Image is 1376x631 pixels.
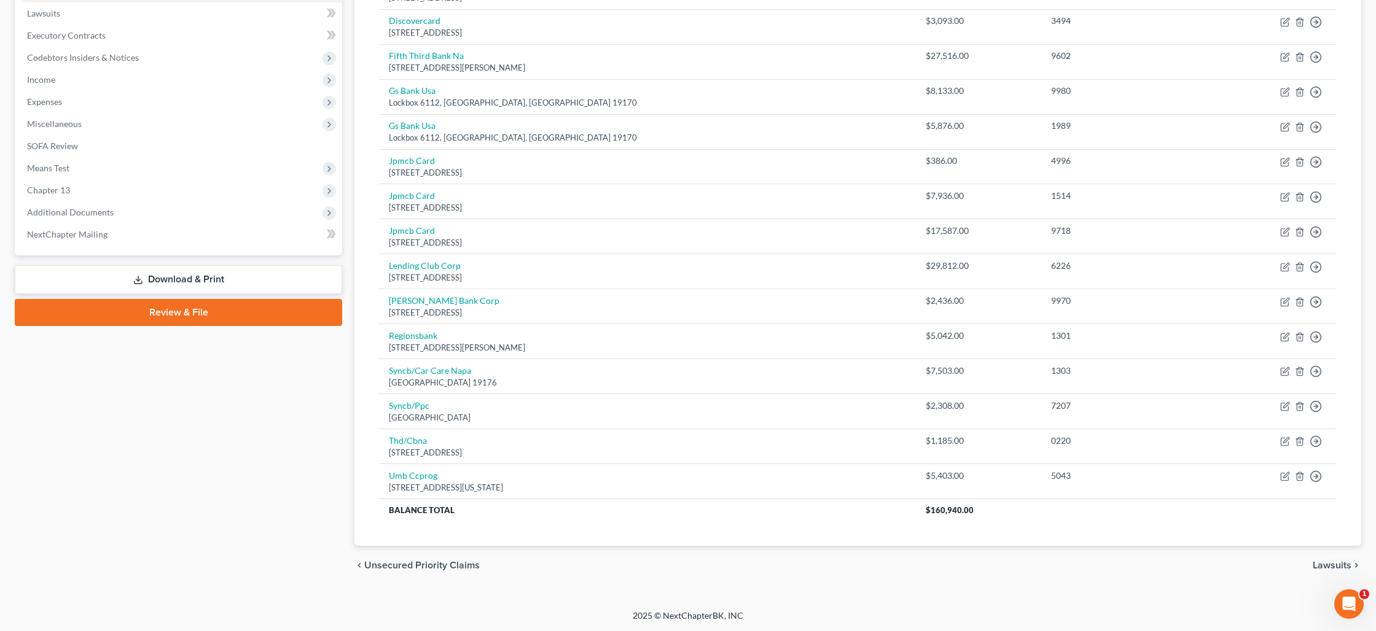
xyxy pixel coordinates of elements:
div: 5043 [1051,470,1194,482]
div: [STREET_ADDRESS][US_STATE] [389,482,906,494]
div: [STREET_ADDRESS] [389,307,906,319]
span: 1 [1359,589,1369,599]
a: Syncb/Car Care Napa [389,365,471,376]
a: Umb Ccprog [389,470,437,481]
div: $5,042.00 [926,330,1031,342]
div: $29,812.00 [926,260,1031,272]
div: $2,308.00 [926,400,1031,412]
div: [STREET_ADDRESS] [389,272,906,284]
div: 9980 [1051,85,1194,97]
div: [STREET_ADDRESS] [389,202,906,214]
div: [GEOGRAPHIC_DATA] [389,412,906,424]
button: chevron_left Unsecured Priority Claims [354,560,480,570]
div: $3,093.00 [926,15,1031,27]
div: 3494 [1051,15,1194,27]
div: 4996 [1051,155,1194,167]
a: Lending Club Corp [389,260,461,271]
div: $17,587.00 [926,225,1031,237]
a: Jpmcb Card [389,190,435,201]
th: Balance Total [379,499,916,521]
div: 1514 [1051,190,1194,202]
div: [GEOGRAPHIC_DATA] 19176 [389,377,906,389]
a: Gs Bank Usa [389,120,436,131]
div: [STREET_ADDRESS] [389,27,906,39]
div: $7,503.00 [926,365,1031,377]
div: 0220 [1051,435,1194,447]
div: 1301 [1051,330,1194,342]
a: [PERSON_NAME] Bank Corp [389,295,499,306]
span: $160,940.00 [926,505,974,515]
a: Download & Print [15,265,342,294]
div: $2,436.00 [926,295,1031,307]
span: Additional Documents [27,207,114,217]
a: SOFA Review [17,135,342,157]
a: Thd/Cbna [389,435,427,446]
span: Chapter 13 [27,185,70,195]
div: 6226 [1051,260,1194,272]
div: Lockbox 6112, [GEOGRAPHIC_DATA], [GEOGRAPHIC_DATA] 19170 [389,132,906,144]
i: chevron_left [354,560,364,570]
div: [STREET_ADDRESS] [389,237,906,249]
span: Miscellaneous [27,118,82,129]
a: Gs Bank Usa [389,85,436,96]
div: $386.00 [926,155,1031,167]
div: [STREET_ADDRESS][PERSON_NAME] [389,62,906,74]
span: SOFA Review [27,141,78,151]
div: Lockbox 6112, [GEOGRAPHIC_DATA], [GEOGRAPHIC_DATA] 19170 [389,97,906,109]
a: Discovercard [389,15,440,26]
div: 9718 [1051,225,1194,237]
a: Lawsuits [17,2,342,25]
span: NextChapter Mailing [27,229,107,239]
span: Codebtors Insiders & Notices [27,52,139,63]
div: $5,876.00 [926,120,1031,132]
div: 9602 [1051,50,1194,62]
a: Jpmcb Card [389,225,435,236]
span: Lawsuits [27,8,60,18]
a: Regionsbank [389,330,437,341]
div: [STREET_ADDRESS] [389,447,906,459]
span: Unsecured Priority Claims [364,560,480,570]
span: Expenses [27,96,62,107]
span: Lawsuits [1313,560,1351,570]
a: Jpmcb Card [389,155,435,166]
div: [STREET_ADDRESS] [389,167,906,179]
div: $5,403.00 [926,470,1031,482]
button: Lawsuits chevron_right [1313,560,1361,570]
span: Means Test [27,163,69,173]
span: Executory Contracts [27,30,106,41]
div: $27,516.00 [926,50,1031,62]
div: 1303 [1051,365,1194,377]
div: $1,185.00 [926,435,1031,447]
div: 9970 [1051,295,1194,307]
a: Syncb/Ppc [389,400,429,411]
a: Executory Contracts [17,25,342,47]
div: 1989 [1051,120,1194,132]
a: Fifth Third Bank Na [389,50,464,61]
div: $7,936.00 [926,190,1031,202]
div: $8,133.00 [926,85,1031,97]
iframe: Intercom live chat [1334,589,1364,619]
a: Review & File [15,299,342,326]
span: Income [27,74,55,85]
a: NextChapter Mailing [17,223,342,246]
i: chevron_right [1351,560,1361,570]
div: [STREET_ADDRESS][PERSON_NAME] [389,342,906,354]
div: 7207 [1051,400,1194,412]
